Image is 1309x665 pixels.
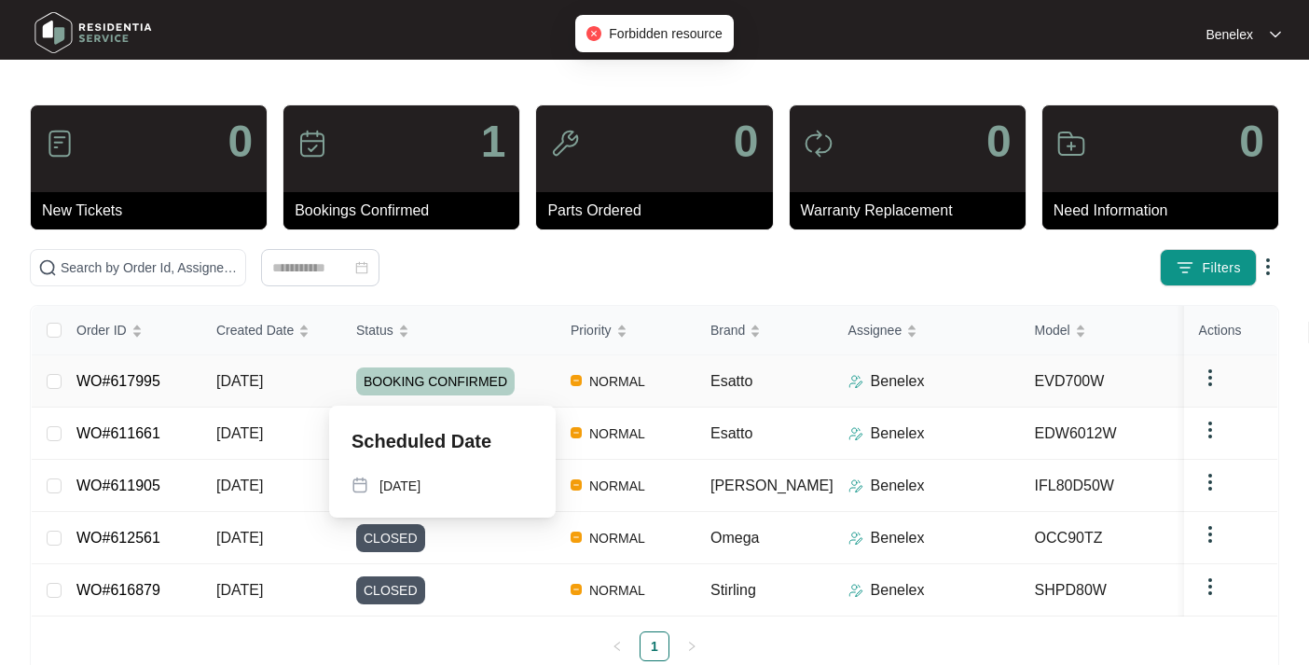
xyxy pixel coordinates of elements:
span: CLOSED [356,524,425,552]
span: Forbidden resource [609,26,722,41]
img: dropdown arrow [1199,419,1221,441]
img: Vercel Logo [571,427,582,438]
th: Actions [1184,306,1277,355]
p: Scheduled Date [351,428,491,454]
span: Created Date [216,320,294,340]
span: left [612,641,623,652]
a: 1 [641,632,668,660]
p: Parts Ordered [547,200,772,222]
img: icon [297,129,327,159]
span: CLOSED [356,576,425,604]
img: map-pin [351,477,368,493]
p: 0 [227,119,253,164]
span: NORMAL [582,370,653,393]
span: Esatto [710,373,752,389]
td: EVD700W [1020,355,1206,408]
a: WO#612561 [76,530,160,546]
img: filter icon [1176,258,1194,277]
span: [DATE] [216,530,263,546]
span: NORMAL [582,527,653,549]
span: [DATE] [216,373,263,389]
li: 1 [640,631,669,661]
img: icon [45,129,75,159]
span: NORMAL [582,579,653,602]
span: [DATE] [216,582,263,598]
img: icon [1056,129,1086,159]
img: Assigner Icon [848,478,863,493]
th: Created Date [201,306,341,355]
img: residentia service logo [28,5,158,61]
span: [PERSON_NAME] [710,478,834,493]
span: Status [356,320,393,340]
span: BOOKING CONFIRMED [356,367,515,395]
button: left [602,631,632,661]
img: Assigner Icon [848,531,863,546]
li: Previous Page [602,631,632,661]
a: WO#611661 [76,425,160,441]
li: Next Page [677,631,707,661]
span: Stirling [710,582,756,598]
a: WO#617995 [76,373,160,389]
img: dropdown arrow [1199,575,1221,598]
span: close-circle [586,26,601,41]
img: Assigner Icon [848,374,863,389]
p: [DATE] [379,477,420,495]
a: WO#616879 [76,582,160,598]
p: New Tickets [42,200,267,222]
p: Benelex [871,475,925,497]
img: Vercel Logo [571,375,582,386]
p: Benelex [871,527,925,549]
th: Order ID [62,306,201,355]
span: right [686,641,697,652]
span: Model [1035,320,1070,340]
input: Search by Order Id, Assignee Name, Customer Name, Brand and Model [61,257,238,278]
p: Need Information [1054,200,1278,222]
span: [DATE] [216,478,263,493]
p: 1 [481,119,506,164]
img: dropdown arrow [1199,367,1221,389]
img: icon [804,129,834,159]
button: right [677,631,707,661]
a: WO#611905 [76,478,160,493]
p: 0 [734,119,759,164]
span: Priority [571,320,612,340]
th: Status [341,306,556,355]
p: 0 [1239,119,1264,164]
img: dropdown arrow [1270,30,1281,39]
p: 0 [986,119,1012,164]
span: Omega [710,530,759,546]
span: Esatto [710,425,752,441]
td: IFL80D50W [1020,460,1206,512]
th: Assignee [834,306,1020,355]
span: Filters [1202,258,1241,278]
span: Brand [710,320,745,340]
p: Benelex [871,423,925,445]
p: Benelex [1206,25,1253,44]
th: Brand [696,306,834,355]
th: Priority [556,306,696,355]
img: Vercel Logo [571,479,582,491]
img: Vercel Logo [571,532,582,543]
img: dropdown arrow [1199,471,1221,493]
td: EDW6012W [1020,408,1206,460]
p: Bookings Confirmed [295,200,519,222]
img: icon [550,129,580,159]
span: [DATE] [216,425,263,441]
img: Vercel Logo [571,584,582,595]
img: Assigner Icon [848,426,863,441]
span: Order ID [76,320,127,340]
span: NORMAL [582,423,653,445]
td: SHPD80W [1020,564,1206,617]
button: filter iconFilters [1160,249,1257,286]
img: search-icon [38,258,57,277]
p: Warranty Replacement [801,200,1026,222]
p: Benelex [871,579,925,602]
p: Benelex [871,370,925,393]
td: OCC90TZ [1020,512,1206,564]
span: Assignee [848,320,903,340]
img: dropdown arrow [1199,523,1221,546]
img: Assigner Icon [848,583,863,598]
th: Model [1020,306,1206,355]
img: dropdown arrow [1257,256,1279,278]
span: NORMAL [582,475,653,497]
